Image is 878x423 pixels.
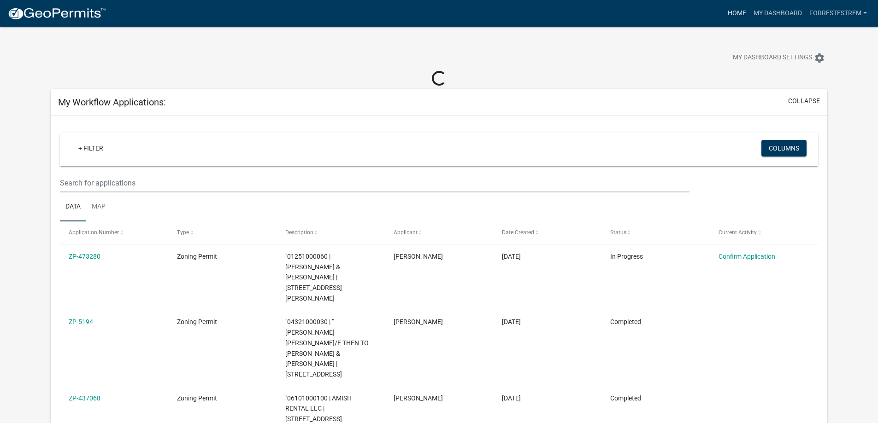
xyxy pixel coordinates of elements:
[719,229,757,236] span: Current Activity
[285,394,352,423] span: "06101000100 | AMISH RENTAL LLC | 10478 265TH ST
[719,253,775,260] a: Confirm Application
[394,394,443,402] span: Forrest Estrem
[385,221,493,243] datatable-header-cell: Applicant
[394,253,443,260] span: Forrest Estrem
[285,253,342,302] span: "01251000060 | TIDRICK JESSE R & LAURA R | 20573 FINCH AVE
[806,5,871,22] a: forrestestrem
[610,229,626,236] span: Status
[709,221,818,243] datatable-header-cell: Current Activity
[788,96,820,106] button: collapse
[610,253,643,260] span: In Progress
[610,394,641,402] span: Completed
[502,318,521,325] span: 08/15/2025
[177,318,217,325] span: Zoning Permit
[69,394,100,402] a: ZP-437068
[86,192,111,222] a: Map
[601,221,709,243] datatable-header-cell: Status
[60,221,168,243] datatable-header-cell: Application Number
[69,229,119,236] span: Application Number
[177,229,189,236] span: Type
[814,52,825,64] i: settings
[733,52,812,64] span: My Dashboard Settings
[394,318,443,325] span: Forrest Estrem
[69,253,100,260] a: ZP-473280
[277,221,385,243] datatable-header-cell: Description
[69,318,93,325] a: ZP-5194
[493,221,601,243] datatable-header-cell: Date Created
[60,174,689,192] input: Search for applications
[168,221,277,243] datatable-header-cell: Type
[750,5,806,22] a: My Dashboard
[502,394,521,402] span: 06/17/2025
[502,253,521,260] span: 09/03/2025
[502,229,534,236] span: Date Created
[177,253,217,260] span: Zoning Permit
[724,5,750,22] a: Home
[60,192,86,222] a: Data
[285,229,313,236] span: Description
[725,49,832,67] button: My Dashboard Settingssettings
[285,318,369,378] span: "04321000030 | "BERDING JOHN R L/E THEN TO BERDING DANIEL & ELISS | 20449 290TH ST
[394,229,418,236] span: Applicant
[610,318,641,325] span: Completed
[58,97,166,108] h5: My Workflow Applications:
[71,140,111,156] a: + Filter
[761,140,807,156] button: Columns
[177,394,217,402] span: Zoning Permit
